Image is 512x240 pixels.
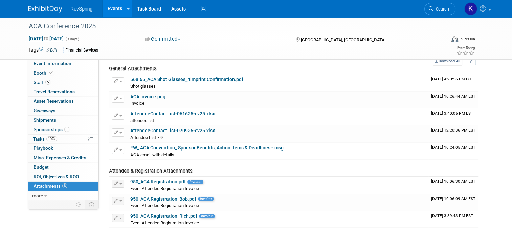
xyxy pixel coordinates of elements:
a: Search [424,3,455,15]
span: 8 [62,183,67,188]
span: [DATE] [DATE] [28,36,64,42]
span: Invoice [199,214,215,218]
div: In-Person [459,37,475,42]
span: Attendee & Registration Attachments [109,168,193,174]
span: Event Attendee Registration Invoice [130,203,199,208]
span: General Attachments [109,65,157,72]
span: Budget [34,164,49,170]
img: ExhibitDay [28,6,62,13]
span: Booth [34,70,54,76]
span: Upload Timestamp [431,213,473,218]
div: Financial Services [63,47,100,54]
td: Personalize Event Tab Strip [73,200,85,209]
span: Event Information [34,61,71,66]
div: Event Format [409,35,475,45]
a: FW_ ACA Convention_ Sponsor Benefits, Action Items & Deadlines -.msg [130,145,284,151]
span: Upload Timestamp [431,128,475,133]
td: Upload Timestamp [428,74,478,91]
a: Misc. Expenses & Credits [28,153,98,162]
span: Staff [34,80,50,85]
span: Giveaways [34,108,55,113]
a: Asset Reservations [28,97,98,106]
div: Event Rating [457,46,475,50]
span: ROI, Objectives & ROO [34,174,79,179]
span: Upload Timestamp [431,94,475,99]
a: Travel Reservations [28,87,98,96]
a: Download All [433,57,462,66]
span: Travel Reservations [34,89,75,94]
span: Misc. Expenses & Credits [34,155,86,160]
span: Upload Timestamp [431,145,475,150]
span: Sponsorships [34,127,69,132]
td: Upload Timestamp [428,177,478,194]
a: Staff5 [28,78,98,87]
a: AttendeeContactList-070925-cv25.xlsx [130,128,215,133]
span: to [43,36,49,41]
a: Tasks100% [28,135,98,144]
span: Playbook [34,145,53,151]
a: 568.65_ACA Shot Glasses_4imprint Confirmation.pdf [130,77,243,82]
span: Event Attendee Registration Invoice [130,186,199,191]
span: Upload Timestamp [431,196,475,201]
span: Upload Timestamp [431,179,475,184]
a: 950_ACA Registration.pdf [130,179,186,184]
span: Attendee List 7.9 [130,135,163,140]
span: Shipments [34,117,56,123]
span: (3 days) [65,37,79,41]
span: 1 [64,127,69,132]
span: 100% [46,136,57,141]
a: AttendeeContactList-061625-cv25.xlsx [130,111,215,116]
i: Booth reservation complete [49,71,53,75]
a: Playbook [28,144,98,153]
span: [GEOGRAPHIC_DATA], [GEOGRAPHIC_DATA] [301,37,385,42]
img: Format-Inperson.png [451,36,458,42]
span: 5 [45,80,50,85]
td: Upload Timestamp [428,143,478,160]
td: Upload Timestamp [428,92,478,108]
a: Edit [46,48,57,53]
span: Invoice [130,101,144,106]
button: Committed [143,36,183,43]
span: Tasks [33,136,57,142]
a: 950_ACA Registration_Rich.pdf [130,213,197,219]
span: Upload Timestamp [431,77,473,81]
td: Tags [28,46,57,54]
div: ACA Conference 2025 [26,20,437,33]
span: Invoice [187,180,203,184]
span: attendee list [130,118,154,123]
span: RevSpring [70,6,92,12]
td: Upload Timestamp [428,211,478,228]
td: Upload Timestamp [428,108,478,125]
a: ROI, Objectives & ROO [28,172,98,181]
td: Upload Timestamp [428,194,478,211]
span: Search [433,6,449,12]
span: Attachments [34,183,67,189]
span: Asset Reservations [34,98,74,104]
img: Kelsey Culver [464,2,477,15]
a: Shipments [28,116,98,125]
a: more [28,191,98,200]
span: Invoice [198,197,214,201]
span: ACA email with details [130,152,174,157]
a: Booth [28,68,98,78]
td: Upload Timestamp [428,125,478,142]
a: Budget [28,163,98,172]
a: 950_ACA Registration_Bob.pdf [130,196,196,202]
span: Event Attendee Registration Invoice [130,220,199,225]
a: Sponsorships1 [28,125,98,134]
span: Shot glasses [130,84,156,89]
a: Attachments8 [28,182,98,191]
a: Giveaways [28,106,98,115]
span: more [32,193,43,198]
span: Upload Timestamp [431,111,473,116]
a: ACA Invoice.png [130,94,165,99]
td: Toggle Event Tabs [85,200,99,209]
a: Event Information [28,59,98,68]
